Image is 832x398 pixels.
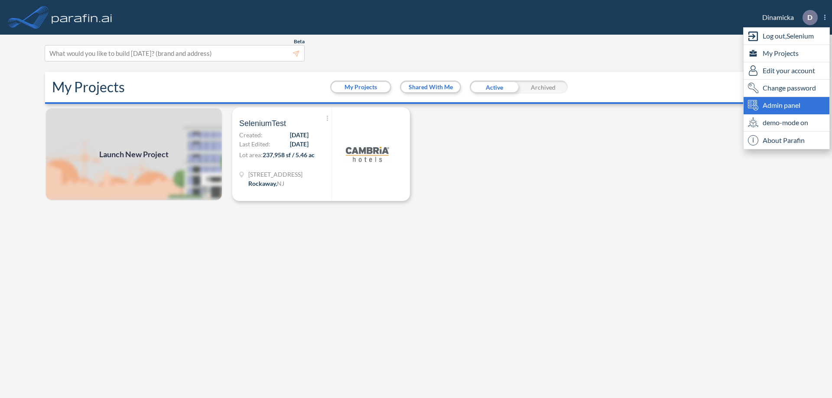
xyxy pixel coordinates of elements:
span: SeleniumTest [239,118,286,129]
span: Beta [294,38,305,45]
span: About Parafin [763,135,805,146]
span: 237,958 sf / 5.46 ac [263,151,315,159]
div: Admin panel [744,97,829,114]
span: [DATE] [290,139,309,149]
span: Rockaway , [248,180,277,187]
div: demo-mode on [744,114,829,132]
span: 321 Mt Hope Ave [248,170,302,179]
div: Dinamicka [749,10,825,25]
span: Edit your account [763,65,815,76]
img: add [45,107,223,201]
span: Log out, Selenium [763,31,814,41]
span: demo-mode on [763,117,808,128]
div: Active [470,81,519,94]
span: Admin panel [763,100,800,110]
img: logo [346,133,389,176]
span: [DATE] [290,130,309,139]
img: logo [50,9,114,26]
p: D [807,13,812,21]
span: i [748,135,758,146]
span: Last Edited: [239,139,270,149]
div: My Projects [744,45,829,62]
span: Change password [763,83,816,93]
span: Lot area: [239,151,263,159]
div: Edit user [744,62,829,80]
span: NJ [277,180,284,187]
div: Archived [519,81,568,94]
button: Shared With Me [401,82,460,92]
div: About Parafin [744,132,829,149]
h2: My Projects [52,79,125,95]
div: Rockaway, NJ [248,179,284,188]
div: Change password [744,80,829,97]
div: Log out [744,28,829,45]
span: My Projects [763,48,799,58]
span: Created: [239,130,263,139]
a: Launch New Project [45,107,223,201]
span: Launch New Project [99,149,169,160]
button: My Projects [331,82,390,92]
